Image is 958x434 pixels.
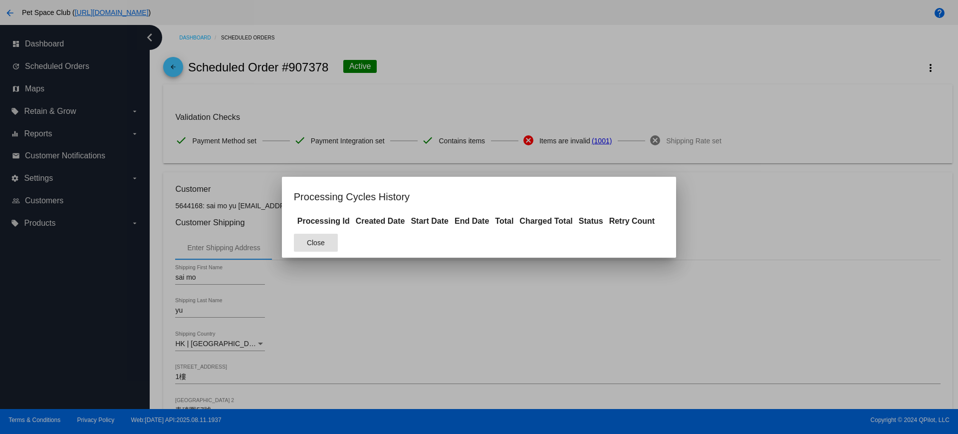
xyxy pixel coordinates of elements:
[353,216,408,227] th: Created Date
[295,216,352,227] th: Processing Id
[452,216,491,227] th: End Date
[307,239,325,247] span: Close
[607,216,658,227] th: Retry Count
[294,234,338,252] button: Close dialog
[576,216,606,227] th: Status
[492,216,516,227] th: Total
[408,216,451,227] th: Start Date
[517,216,575,227] th: Charged Total
[294,189,664,205] h1: Processing Cycles History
